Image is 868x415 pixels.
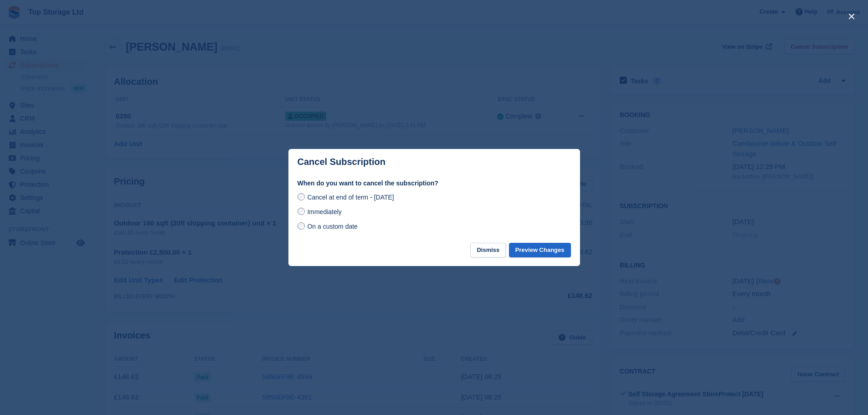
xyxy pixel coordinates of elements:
span: Cancel at end of term - [DATE] [307,194,394,201]
button: Dismiss [470,243,506,258]
input: On a custom date [298,222,305,230]
input: Immediately [298,208,305,215]
label: When do you want to cancel the subscription? [298,179,571,188]
span: On a custom date [307,223,358,230]
button: Preview Changes [509,243,571,258]
p: Cancel Subscription [298,157,385,167]
input: Cancel at end of term - [DATE] [298,193,305,200]
button: close [844,9,859,24]
span: Immediately [307,208,341,215]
